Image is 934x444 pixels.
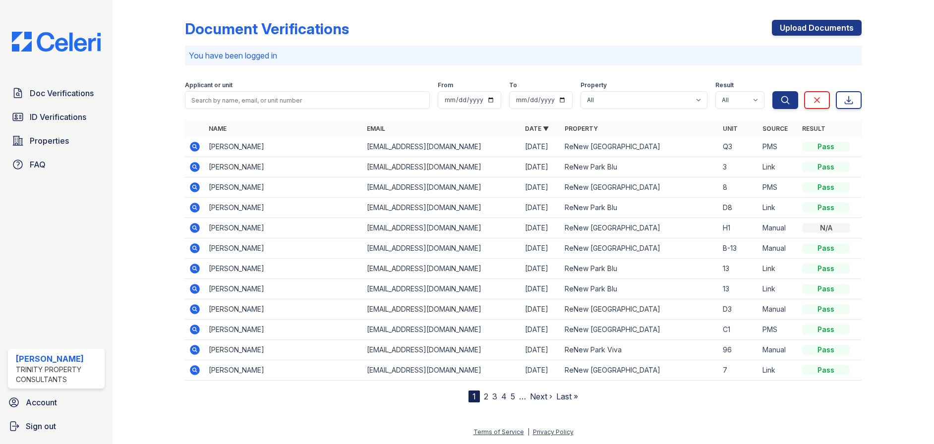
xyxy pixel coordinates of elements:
[363,198,521,218] td: [EMAIL_ADDRESS][DOMAIN_NAME]
[363,360,521,381] td: [EMAIL_ADDRESS][DOMAIN_NAME]
[205,340,363,360] td: [PERSON_NAME]
[363,157,521,177] td: [EMAIL_ADDRESS][DOMAIN_NAME]
[759,299,798,320] td: Manual
[561,177,719,198] td: ReNew [GEOGRAPHIC_DATA]
[8,107,105,127] a: ID Verifications
[719,177,759,198] td: 8
[509,81,517,89] label: To
[759,238,798,259] td: Manual
[205,299,363,320] td: [PERSON_NAME]
[561,198,719,218] td: ReNew Park Blu
[759,360,798,381] td: Link
[189,50,858,61] p: You have been logged in
[363,218,521,238] td: [EMAIL_ADDRESS][DOMAIN_NAME]
[759,218,798,238] td: Manual
[719,340,759,360] td: 96
[519,390,526,402] span: …
[521,238,561,259] td: [DATE]
[363,279,521,299] td: [EMAIL_ADDRESS][DOMAIN_NAME]
[185,20,349,38] div: Document Verifications
[561,340,719,360] td: ReNew Park Viva
[561,259,719,279] td: ReNew Park Blu
[533,428,574,436] a: Privacy Policy
[16,353,101,365] div: [PERSON_NAME]
[205,218,363,238] td: [PERSON_NAME]
[759,177,798,198] td: PMS
[719,299,759,320] td: D3
[30,135,69,147] span: Properties
[438,81,453,89] label: From
[521,157,561,177] td: [DATE]
[759,340,798,360] td: Manual
[26,396,57,408] span: Account
[759,279,798,299] td: Link
[719,157,759,177] td: 3
[719,198,759,218] td: D8
[561,137,719,157] td: ReNew [GEOGRAPHIC_DATA]
[715,81,734,89] label: Result
[802,162,850,172] div: Pass
[561,299,719,320] td: ReNew [GEOGRAPHIC_DATA]
[363,238,521,259] td: [EMAIL_ADDRESS][DOMAIN_NAME]
[363,340,521,360] td: [EMAIL_ADDRESS][DOMAIN_NAME]
[30,87,94,99] span: Doc Verifications
[30,159,46,170] span: FAQ
[802,325,850,334] div: Pass
[561,360,719,381] td: ReNew [GEOGRAPHIC_DATA]
[521,320,561,340] td: [DATE]
[772,20,862,36] a: Upload Documents
[527,428,529,436] div: |
[521,198,561,218] td: [DATE]
[185,81,233,89] label: Applicant or unit
[484,391,488,401] a: 2
[205,137,363,157] td: [PERSON_NAME]
[8,83,105,103] a: Doc Verifications
[719,360,759,381] td: 7
[363,299,521,320] td: [EMAIL_ADDRESS][DOMAIN_NAME]
[719,218,759,238] td: H1
[185,91,430,109] input: Search by name, email, or unit number
[802,142,850,152] div: Pass
[723,125,738,132] a: Unit
[363,259,521,279] td: [EMAIL_ADDRESS][DOMAIN_NAME]
[561,218,719,238] td: ReNew [GEOGRAPHIC_DATA]
[521,360,561,381] td: [DATE]
[802,284,850,294] div: Pass
[719,238,759,259] td: B-13
[759,320,798,340] td: PMS
[565,125,598,132] a: Property
[205,320,363,340] td: [PERSON_NAME]
[8,155,105,174] a: FAQ
[205,198,363,218] td: [PERSON_NAME]
[759,259,798,279] td: Link
[521,279,561,299] td: [DATE]
[30,111,86,123] span: ID Verifications
[561,157,719,177] td: ReNew Park Blu
[561,279,719,299] td: ReNew Park Blu
[802,223,850,233] div: N/A
[26,420,56,432] span: Sign out
[473,428,524,436] a: Terms of Service
[8,131,105,151] a: Properties
[802,203,850,213] div: Pass
[759,198,798,218] td: Link
[4,416,109,436] a: Sign out
[802,264,850,274] div: Pass
[802,182,850,192] div: Pass
[556,391,578,401] a: Last »
[205,279,363,299] td: [PERSON_NAME]
[802,365,850,375] div: Pass
[719,320,759,340] td: C1
[521,218,561,238] td: [DATE]
[363,320,521,340] td: [EMAIL_ADDRESS][DOMAIN_NAME]
[363,137,521,157] td: [EMAIL_ADDRESS][DOMAIN_NAME]
[4,392,109,412] a: Account
[468,390,480,402] div: 1
[501,391,507,401] a: 4
[802,345,850,355] div: Pass
[521,299,561,320] td: [DATE]
[511,391,515,401] a: 5
[581,81,607,89] label: Property
[802,125,825,132] a: Result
